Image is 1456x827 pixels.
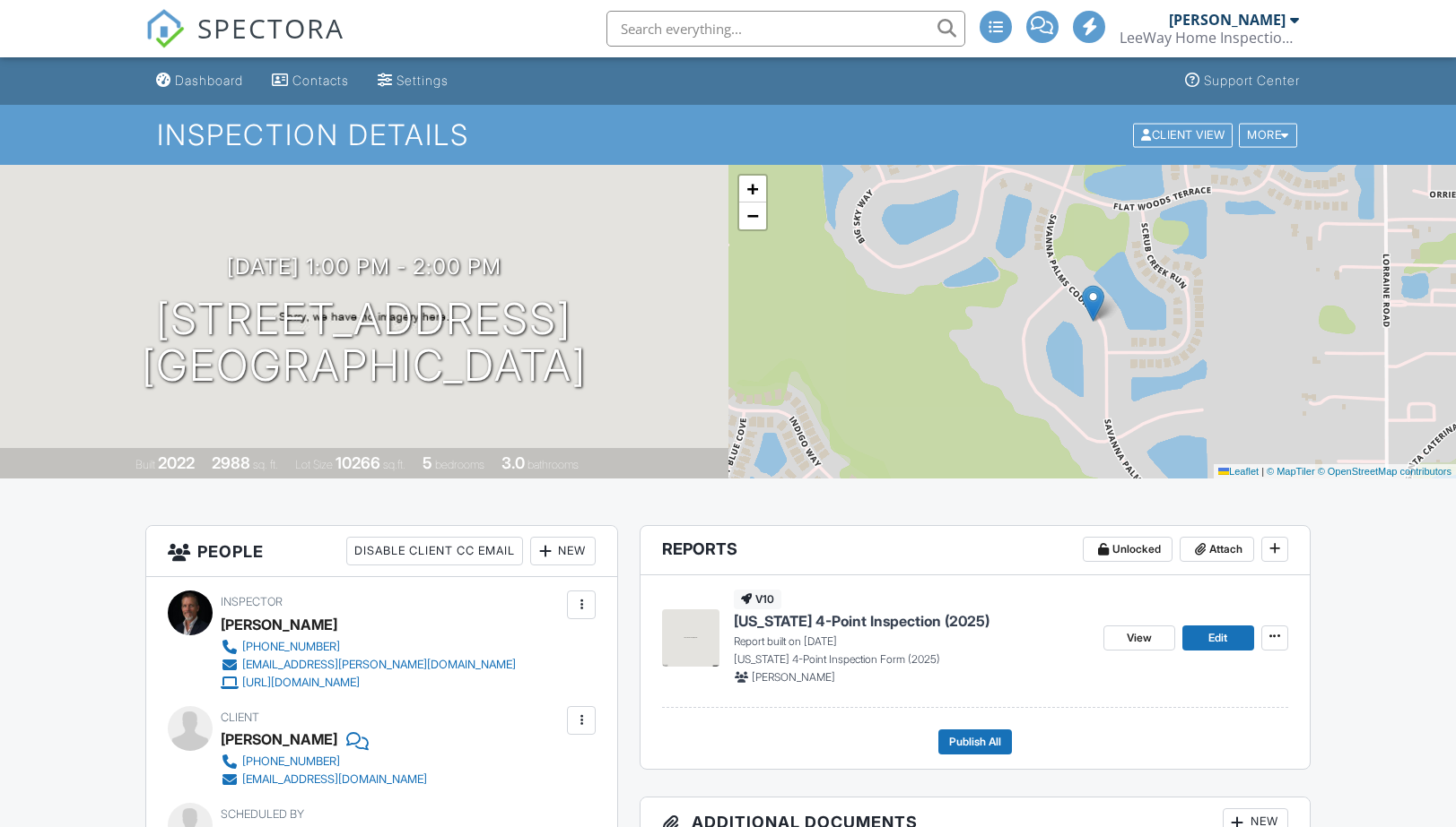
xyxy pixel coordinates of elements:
[221,611,337,638] div: [PERSON_NAME]
[146,526,617,577] h3: People
[371,65,456,98] a: Settings
[212,453,250,472] div: 2988
[1169,11,1286,29] div: [PERSON_NAME]
[383,458,405,471] span: sq.ft.
[157,119,1299,151] h1: Inspection Details
[295,458,333,471] span: Lot Size
[1082,285,1104,322] img: Marker
[227,254,501,279] h3: [DATE] 1:00 pm - 2:00 pm
[336,453,380,472] div: 10266
[253,458,278,471] span: sq. ft.
[221,753,427,771] a: [PHONE_NUMBER]
[197,9,344,47] span: SPECTORA
[1267,466,1315,477] a: © MapTiler
[1318,466,1452,477] a: © OpenStreetMap contributors
[142,296,587,391] h1: [STREET_ADDRESS] [GEOGRAPHIC_DATA]
[242,772,427,787] div: [EMAIL_ADDRESS][DOMAIN_NAME]
[158,453,195,472] div: 2022
[1178,65,1307,98] a: Support Center
[265,65,356,98] a: Contacts
[221,807,304,821] span: Scheduled By
[221,674,516,692] a: [URL][DOMAIN_NAME]
[435,458,484,471] span: bedrooms
[221,711,259,724] span: Client
[135,458,155,471] span: Built
[242,676,360,690] div: [URL][DOMAIN_NAME]
[1133,123,1233,147] div: Client View
[530,537,596,565] div: New
[346,537,523,565] div: Disable Client CC Email
[606,11,965,47] input: Search everything...
[1239,123,1297,147] div: More
[739,202,766,229] a: Zoom out
[242,658,516,672] div: [EMAIL_ADDRESS][PERSON_NAME][DOMAIN_NAME]
[527,458,579,471] span: bathrooms
[221,638,516,656] a: [PHONE_NUMBER]
[242,640,340,654] div: [PHONE_NUMBER]
[423,453,432,472] div: 5
[746,177,758,200] span: +
[175,73,243,88] div: Dashboard
[221,771,427,788] a: [EMAIL_ADDRESS][DOMAIN_NAME]
[1261,466,1264,477] span: |
[1120,29,1299,47] div: LeeWay Home Inspection LLC
[292,73,349,88] div: Contacts
[221,595,283,608] span: Inspector
[739,176,766,202] a: Zoom in
[1131,127,1237,141] a: Client View
[221,656,516,674] a: [EMAIL_ADDRESS][PERSON_NAME][DOMAIN_NAME]
[746,204,758,227] span: −
[1218,466,1259,477] a: Leaflet
[397,73,449,88] div: Settings
[1204,73,1300,88] div: Support Center
[242,754,340,769] div: [PHONE_NUMBER]
[221,726,337,753] div: [PERSON_NAME]
[149,65,250,98] a: Dashboard
[145,9,185,48] img: The Best Home Inspection Software - Spectora
[501,453,525,472] div: 3.0
[145,24,344,62] a: SPECTORA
